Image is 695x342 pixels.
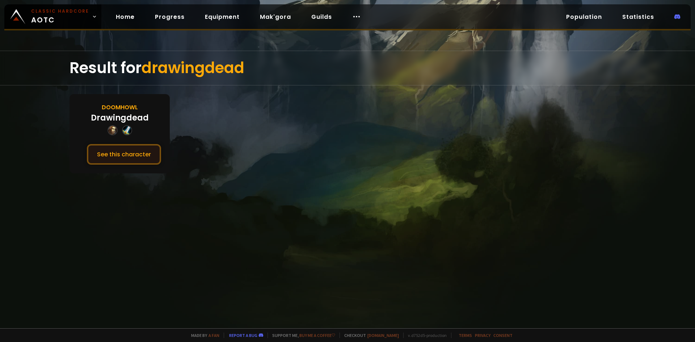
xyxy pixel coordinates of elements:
[306,9,338,24] a: Guilds
[31,8,89,14] small: Classic Hardcore
[268,333,335,338] span: Support me,
[616,9,660,24] a: Statistics
[254,9,297,24] a: Mak'gora
[560,9,608,24] a: Population
[229,333,257,338] a: Report a bug
[91,112,149,124] div: Drawingdead
[87,144,161,165] button: See this character
[4,4,101,29] a: Classic HardcoreAOTC
[403,333,447,338] span: v. d752d5 - production
[102,103,138,112] div: Doomhowl
[31,8,89,25] span: AOTC
[299,333,335,338] a: Buy me a coffee
[367,333,399,338] a: [DOMAIN_NAME]
[340,333,399,338] span: Checkout
[199,9,245,24] a: Equipment
[459,333,472,338] a: Terms
[69,51,625,85] div: Result for
[110,9,140,24] a: Home
[208,333,219,338] a: a fan
[142,57,244,79] span: drawingdead
[149,9,190,24] a: Progress
[493,333,513,338] a: Consent
[475,333,490,338] a: Privacy
[187,333,219,338] span: Made by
